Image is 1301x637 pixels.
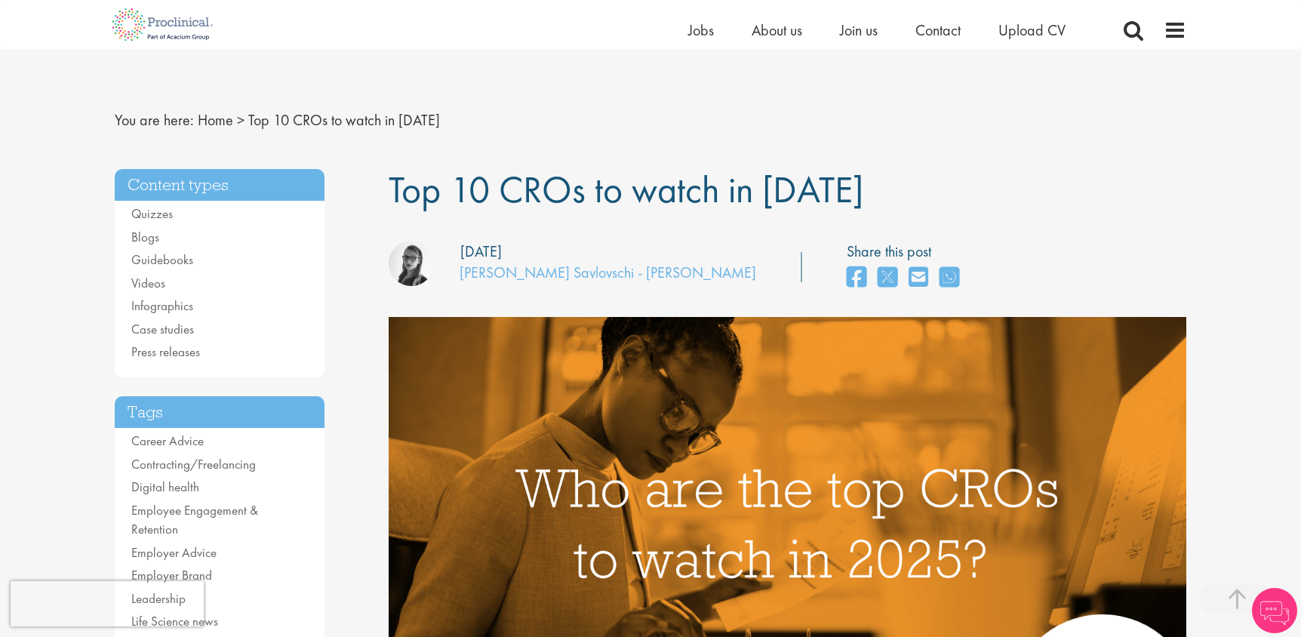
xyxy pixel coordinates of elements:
[460,241,502,263] div: [DATE]
[131,251,193,268] a: Guidebooks
[1252,588,1297,633] img: Chatbot
[131,567,212,583] a: Employer Brand
[115,110,194,130] span: You are here:
[115,396,324,429] h3: Tags
[237,110,245,130] span: >
[131,544,217,561] a: Employer Advice
[847,241,967,263] label: Share this post
[115,169,324,202] h3: Content types
[940,262,959,294] a: share on whats app
[847,262,866,294] a: share on facebook
[915,20,961,40] a: Contact
[909,262,928,294] a: share on email
[131,432,204,449] a: Career Advice
[131,275,165,291] a: Videos
[131,343,200,360] a: Press releases
[389,241,434,286] img: Theodora Savlovschi - Wicks
[840,20,878,40] a: Join us
[752,20,802,40] a: About us
[878,262,897,294] a: share on twitter
[131,502,258,538] a: Employee Engagement & Retention
[131,321,194,337] a: Case studies
[131,479,199,495] a: Digital health
[131,456,256,472] a: Contracting/Freelancing
[131,297,193,314] a: Infographics
[131,229,159,245] a: Blogs
[688,20,714,40] a: Jobs
[460,263,756,282] a: [PERSON_NAME] Savlovschi - [PERSON_NAME]
[248,110,440,130] span: Top 10 CROs to watch in [DATE]
[11,581,204,626] iframe: reCAPTCHA
[131,205,173,222] a: Quizzes
[389,165,863,214] span: Top 10 CROs to watch in [DATE]
[198,110,233,130] a: breadcrumb link
[998,20,1066,40] a: Upload CV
